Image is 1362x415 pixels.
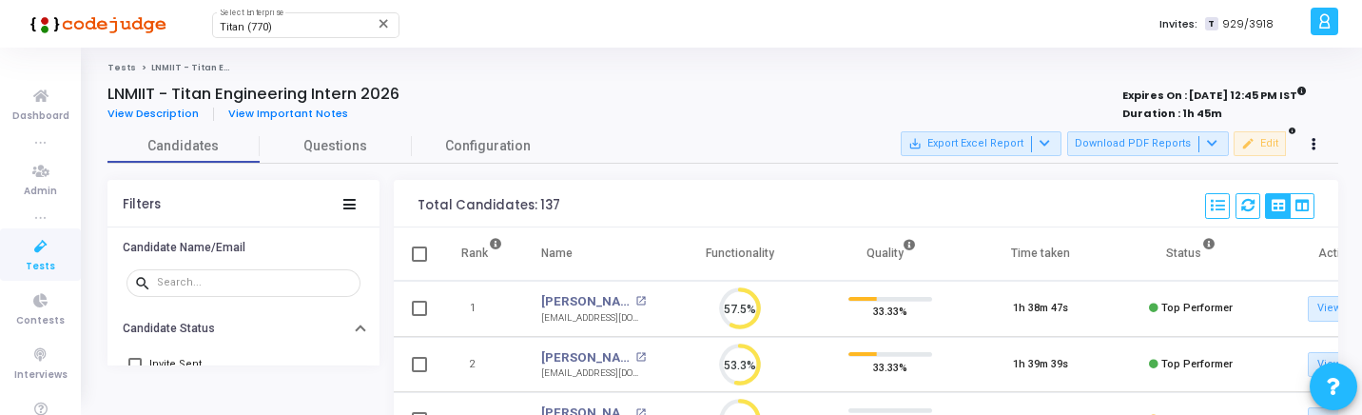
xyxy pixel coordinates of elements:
div: [EMAIL_ADDRESS][DOMAIN_NAME] [541,311,646,326]
span: Titan (770) [220,21,272,33]
img: logo [24,5,166,43]
h4: LNMIIT - Titan Engineering Intern 2026 [107,85,399,104]
button: Candidate Name/Email [107,232,379,262]
mat-icon: open_in_new [635,352,646,363]
span: View Important Notes [228,106,348,121]
strong: Expires On : [DATE] 12:45 PM IST [1122,83,1307,104]
span: Tests [26,259,55,275]
span: 929/3918 [1222,16,1274,32]
div: 1h 38m 47s [1013,301,1068,317]
span: LNMIIT - Titan Engineering Intern 2026 [151,62,333,73]
div: [EMAIL_ADDRESS][DOMAIN_NAME] [541,366,646,381]
mat-icon: edit [1241,137,1255,150]
th: Quality [815,227,965,281]
mat-icon: save_alt [908,137,922,150]
span: 33.33% [873,357,907,376]
h6: Candidate Name/Email [123,241,245,255]
h6: Candidate Status [123,322,215,336]
td: 1 [441,281,522,337]
button: Edit [1234,131,1286,156]
td: 2 [441,337,522,393]
span: 33.33% [873,302,907,321]
div: Time taken [1011,243,1070,264]
a: [PERSON_NAME] [541,292,631,311]
div: Name [541,243,573,264]
a: View Description [107,108,214,120]
mat-icon: Clear [377,16,392,31]
span: Configuration [445,136,531,156]
strong: Duration : 1h 45m [1122,106,1222,121]
th: Status [1116,227,1266,281]
span: Candidates [107,136,260,156]
input: Search... [157,277,353,288]
mat-icon: open_in_new [635,296,646,306]
span: Contests [16,313,65,329]
mat-icon: search [134,274,157,291]
nav: breadcrumb [107,62,1338,74]
span: Invite Sent [149,353,202,376]
button: Download PDF Reports [1067,131,1229,156]
button: Export Excel Report [901,131,1061,156]
a: View Important Notes [214,108,362,120]
span: T [1205,17,1217,31]
a: [PERSON_NAME] [541,348,631,367]
span: Interviews [14,367,68,384]
button: Candidate Status [107,314,379,344]
div: Filters [123,197,161,212]
div: View Options [1265,193,1314,219]
div: 1h 39m 39s [1013,357,1068,373]
label: Invites: [1159,16,1197,32]
span: Dashboard [12,109,69,125]
span: Top Performer [1161,302,1233,314]
span: View Description [107,106,199,121]
div: Total Candidates: 137 [418,198,560,213]
a: Tests [107,62,136,73]
span: Questions [260,136,412,156]
th: Functionality [665,227,815,281]
th: Rank [441,227,522,281]
span: Top Performer [1161,358,1233,370]
span: Admin [24,184,57,200]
